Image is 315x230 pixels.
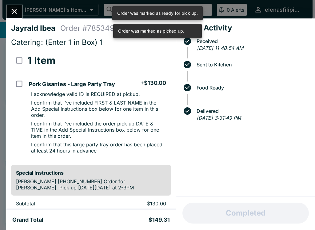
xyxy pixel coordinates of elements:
h4: Order # 785349 [60,24,114,33]
p: I acknowledge valid ID is REQUIRED at pickup. [31,91,140,97]
h4: Jayrald Ibea [11,24,60,33]
h5: $149.31 [149,216,170,224]
table: orders table [11,50,171,160]
p: Beluga Fee [16,209,93,215]
p: $130.00 [102,200,166,207]
p: I confirm that this large party tray order has been placed at least 24 hours in advance [31,141,166,154]
h4: Order Activity [181,23,310,33]
div: Order was marked as picked up. [118,26,184,36]
h5: + $130.00 [140,79,166,87]
span: Food Ready [193,85,310,90]
h6: Special Instructions [16,170,166,176]
button: Close [6,5,22,18]
p: I confirm that l've included the order pick up DATE & TIME in the Add Special Instructions box be... [31,121,166,139]
h5: Grand Total [12,216,43,224]
h5: Pork Gisantes - Large Party Tray [29,81,115,88]
p: Subtotal [16,200,93,207]
span: Catering: (Enter 1 in Box) 1 [11,38,103,47]
h3: 1 Item [27,54,55,67]
span: Sent to Kitchen [193,62,310,67]
span: Received [193,38,310,44]
div: Order was marked as ready for pick up. [117,8,198,18]
em: [DATE] 3:31:49 PM [197,115,241,121]
p: [PERSON_NAME] [PHONE_NUMBER] Order for [PERSON_NAME]. Pick up [DATE][DATE] at 2-3PM [16,178,166,191]
span: Delivered [193,108,310,114]
p: $9.10 [102,209,166,215]
p: I confirm that I've included FIRST & LAST NAME in the Add Special Instructions box below for one ... [31,100,166,118]
em: [DATE] 11:48:54 AM [197,45,243,51]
